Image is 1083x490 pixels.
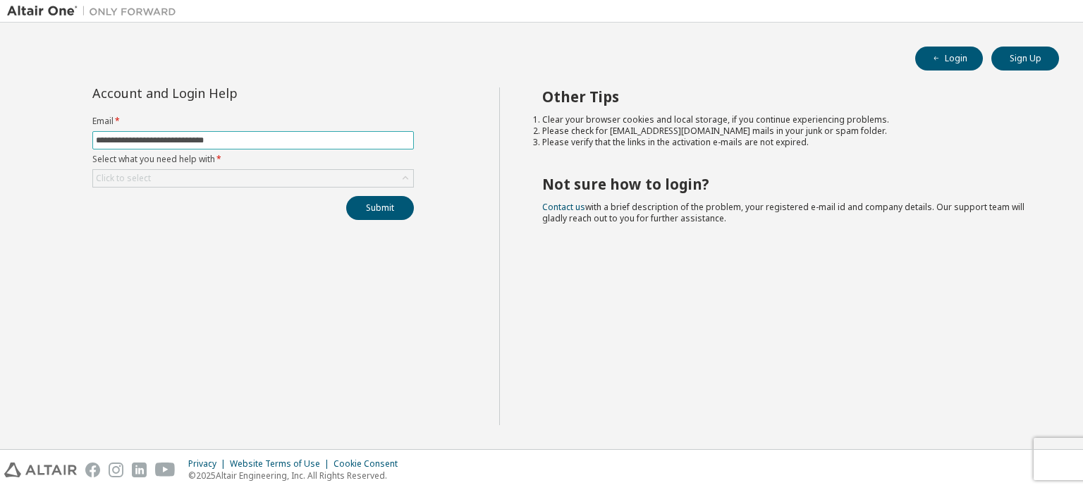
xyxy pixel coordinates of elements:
button: Login [915,47,983,71]
li: Please verify that the links in the activation e-mails are not expired. [542,137,1034,148]
img: youtube.svg [155,463,176,477]
h2: Not sure how to login? [542,175,1034,193]
div: Cookie Consent [334,458,406,470]
div: Click to select [96,173,151,184]
div: Privacy [188,458,230,470]
li: Clear your browser cookies and local storage, if you continue experiencing problems. [542,114,1034,125]
img: instagram.svg [109,463,123,477]
h2: Other Tips [542,87,1034,106]
label: Email [92,116,414,127]
p: © 2025 Altair Engineering, Inc. All Rights Reserved. [188,470,406,482]
a: Contact us [542,201,585,213]
img: facebook.svg [85,463,100,477]
label: Select what you need help with [92,154,414,165]
span: with a brief description of the problem, your registered e-mail id and company details. Our suppo... [542,201,1024,224]
button: Submit [346,196,414,220]
div: Click to select [93,170,413,187]
li: Please check for [EMAIL_ADDRESS][DOMAIN_NAME] mails in your junk or spam folder. [542,125,1034,137]
button: Sign Up [991,47,1059,71]
div: Website Terms of Use [230,458,334,470]
img: altair_logo.svg [4,463,77,477]
div: Account and Login Help [92,87,350,99]
img: linkedin.svg [132,463,147,477]
img: Altair One [7,4,183,18]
